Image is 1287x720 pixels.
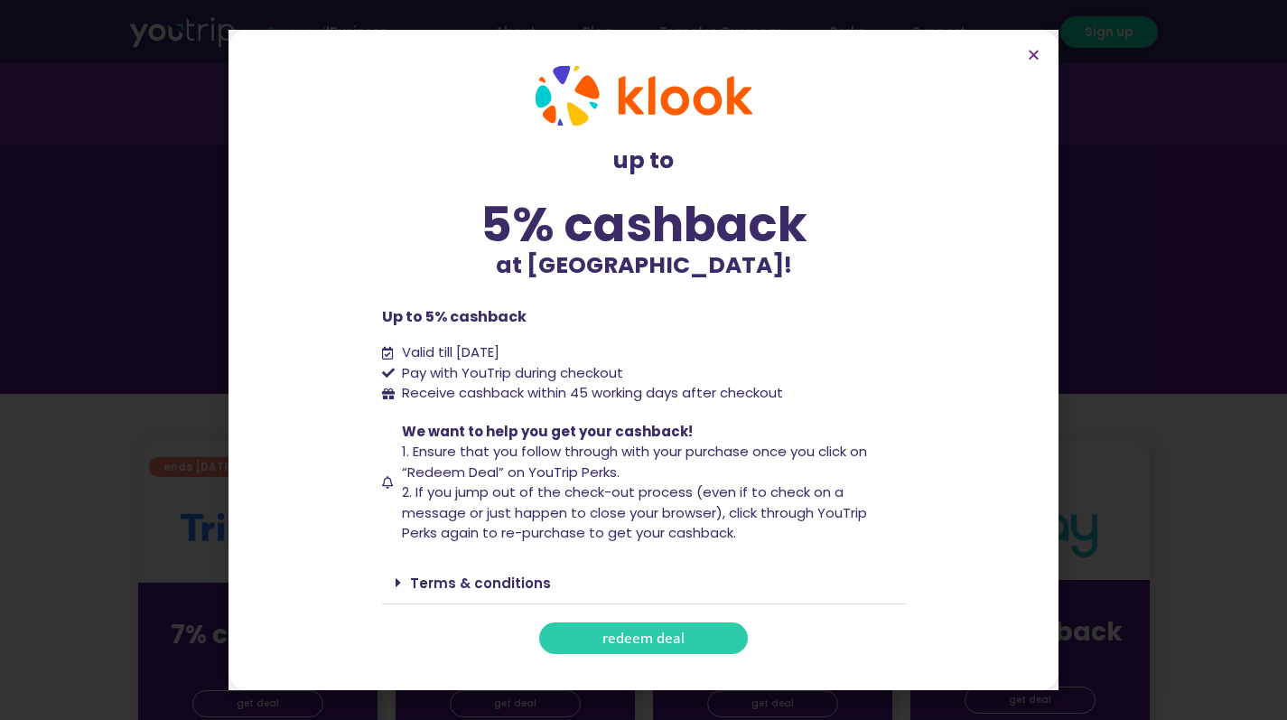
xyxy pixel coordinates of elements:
[397,342,499,363] span: Valid till [DATE]
[382,248,906,283] p: at [GEOGRAPHIC_DATA]!
[402,422,693,441] span: We want to help you get your cashback!
[397,363,623,384] span: Pay with YouTrip during checkout
[382,201,906,248] div: 5% cashback
[382,144,906,178] p: up to
[602,631,685,645] span: redeem deal
[1027,48,1040,61] a: Close
[410,574,551,593] a: Terms & conditions
[382,562,906,604] div: Terms & conditions
[402,442,867,482] span: 1. Ensure that you follow through with your purchase once you click on “Redeem Deal” on YouTrip P...
[397,383,783,404] span: Receive cashback within 45 working days after checkout
[539,622,748,654] a: redeem deal
[402,482,867,542] span: 2. If you jump out of the check-out process (even if to check on a message or just happen to clos...
[382,306,906,328] p: Up to 5% cashback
